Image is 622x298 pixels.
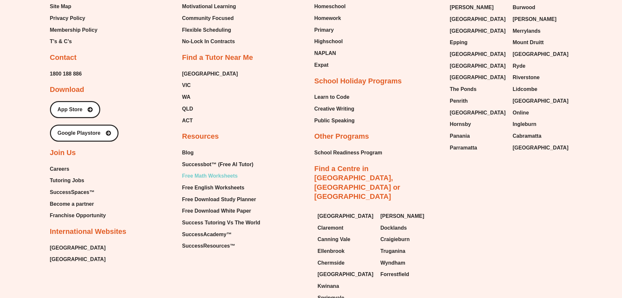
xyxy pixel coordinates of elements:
[318,246,345,256] span: Ellenbrook
[380,270,409,279] span: Forrestfield
[50,2,98,11] a: Site Map
[50,254,106,264] a: [GEOGRAPHIC_DATA]
[513,14,569,24] a: [PERSON_NAME]
[182,160,260,169] a: Successbot™ (Free AI Tutor)
[182,241,260,251] a: SuccessResources™
[380,223,437,233] a: Docklands
[450,108,506,118] span: [GEOGRAPHIC_DATA]
[380,246,405,256] span: Truganina
[513,96,568,106] span: [GEOGRAPHIC_DATA]
[314,60,329,70] span: Expat
[50,125,119,142] a: Google Playstore
[450,38,506,47] a: Epping
[50,37,98,46] a: T’s & C’s
[513,119,536,129] span: Ingleburn
[513,49,568,59] span: [GEOGRAPHIC_DATA]
[450,61,506,71] a: [GEOGRAPHIC_DATA]
[182,148,260,158] a: Blog
[314,37,346,46] a: Highschool
[318,223,343,233] span: Claremont
[450,108,506,118] a: [GEOGRAPHIC_DATA]
[314,92,350,102] span: Learn to Code
[513,108,529,118] span: Online
[314,77,402,86] h2: School Holiday Programs
[450,119,506,129] a: Hornsby
[182,104,193,114] span: QLD
[182,80,191,90] span: VIC
[450,96,468,106] span: Penrith
[182,2,236,11] span: Motivational Learning
[318,270,374,279] a: [GEOGRAPHIC_DATA]
[314,48,336,58] span: NAPLAN
[513,131,541,141] span: Cabramatta
[513,49,569,59] a: [GEOGRAPHIC_DATA]
[513,14,556,24] span: [PERSON_NAME]
[513,143,569,153] a: [GEOGRAPHIC_DATA]
[57,107,82,112] span: App Store
[513,108,569,118] a: Online
[380,258,405,268] span: Wyndham
[182,80,238,90] a: VIC
[513,61,525,71] span: Ryde
[50,164,70,174] span: Careers
[50,69,82,79] a: 1800 188 886
[50,164,106,174] a: Careers
[182,69,238,79] a: [GEOGRAPHIC_DATA]
[318,235,350,244] span: Canning Vale
[182,92,238,102] a: WA
[182,25,238,35] a: Flexible Scheduling
[314,2,346,11] a: Homeschool
[318,211,374,221] span: [GEOGRAPHIC_DATA]
[50,199,94,209] span: Become a partner
[182,13,238,23] a: Community Focused
[450,84,506,94] a: The Ponds
[450,131,470,141] span: Panania
[513,73,540,82] span: Riverstone
[318,246,374,256] a: Ellenbrook
[380,223,407,233] span: Docklands
[182,195,260,204] a: Free Download Study Planner
[318,281,339,291] span: Kwinana
[450,3,494,12] span: [PERSON_NAME]
[450,84,477,94] span: The Ponds
[50,227,126,237] h2: International Websites
[182,116,193,126] span: ACT
[50,85,84,95] h2: Download
[450,143,506,153] a: Parramatta
[314,25,334,35] span: Primary
[380,211,424,221] span: [PERSON_NAME]
[513,143,568,153] span: [GEOGRAPHIC_DATA]
[50,25,98,35] a: Membership Policy
[182,92,191,102] span: WA
[314,13,341,23] span: Homework
[182,132,219,141] h2: Resources
[182,2,238,11] a: Motivational Learning
[57,131,101,136] span: Google Playstore
[314,116,355,126] a: Public Speaking
[182,195,256,204] span: Free Download Study Planner
[50,148,76,158] h2: Join Us
[318,281,374,291] a: Kwinana
[182,183,260,193] a: Free English Worksheets
[50,2,72,11] span: Site Map
[513,26,569,36] a: Merrylands
[182,160,254,169] span: Successbot™ (Free AI Tutor)
[513,73,569,82] a: Riverstone
[380,235,437,244] a: Craigieburn
[314,148,382,158] a: School Readiness Program
[513,224,622,298] iframe: Chat Widget
[314,104,355,114] a: Creative Writing
[182,218,260,228] a: Success Tutoring Vs The World
[314,25,346,35] a: Primary
[380,246,437,256] a: Truganina
[182,206,260,216] a: Free Download White Paper
[450,14,506,24] span: [GEOGRAPHIC_DATA]
[314,48,346,58] a: NAPLAN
